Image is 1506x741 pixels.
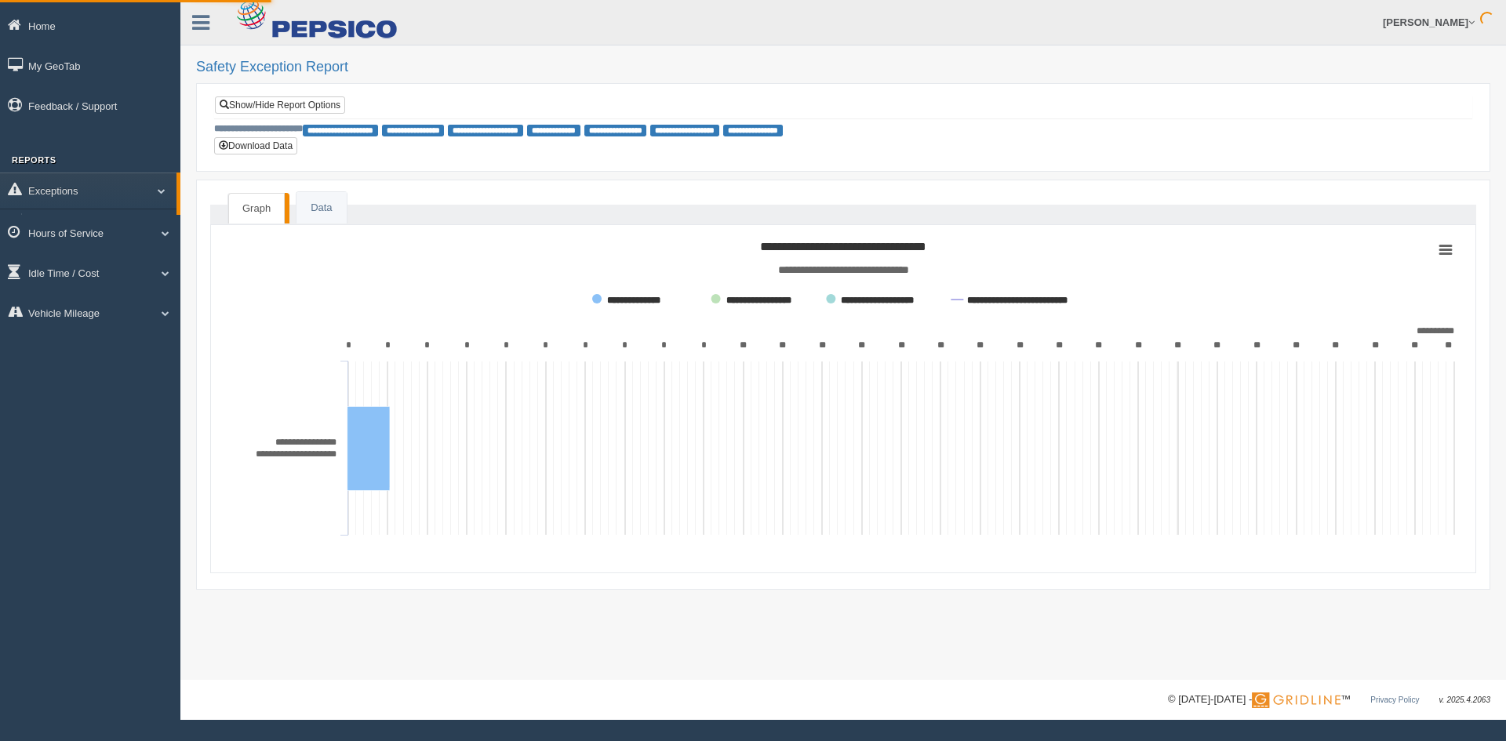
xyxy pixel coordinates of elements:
a: Graph [228,193,285,224]
div: © [DATE]-[DATE] - ™ [1168,692,1490,708]
button: Download Data [214,137,297,154]
img: Gridline [1252,692,1340,708]
a: Privacy Policy [1370,696,1419,704]
a: Data [296,192,346,224]
a: Show/Hide Report Options [215,96,345,114]
h2: Safety Exception Report [196,60,1490,75]
a: Critical Engine Events [28,213,176,242]
span: v. 2025.4.2063 [1439,696,1490,704]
